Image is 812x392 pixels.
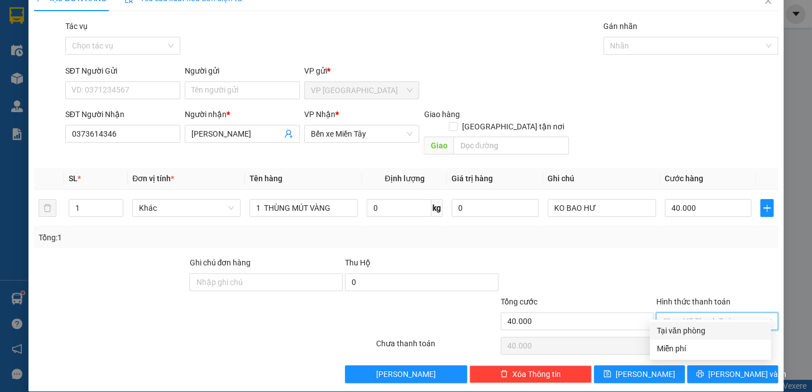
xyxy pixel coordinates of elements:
[39,199,56,217] button: delete
[304,65,419,77] div: VP gửi
[451,199,539,217] input: 0
[65,22,88,31] label: Tác vụ
[185,65,300,77] div: Người gửi
[424,110,459,119] span: Giao hàng
[37,6,129,17] strong: BIÊN NHẬN GỬI HÀNG
[4,22,163,32] p: GỬI:
[311,82,412,99] span: VP Bình Phú
[50,77,56,89] span: 0
[594,365,685,383] button: save[PERSON_NAME]
[345,365,467,383] button: [PERSON_NAME]
[3,77,47,89] span: Cước rồi:
[249,174,282,183] span: Tên hàng
[543,168,660,190] th: Ghi chú
[60,50,89,60] span: TRUNG
[547,199,656,217] input: Ghi Chú
[453,137,569,154] input: Dọc đường
[656,325,764,337] div: Tại văn phòng
[69,174,78,183] span: SL
[65,108,180,120] div: SĐT Người Nhận
[696,370,704,379] span: printer
[132,174,174,183] span: Đơn vị tính
[603,370,611,379] span: save
[39,231,314,244] div: Tổng: 1
[4,37,163,48] p: NHẬN:
[4,62,27,72] span: GIAO:
[708,368,786,380] span: [PERSON_NAME] và In
[656,297,730,306] label: Hình thức thanh toán
[687,365,778,383] button: printer[PERSON_NAME] và In
[304,110,335,119] span: VP Nhận
[4,50,89,60] span: 0906256720 -
[375,337,499,357] div: Chưa thanh toán
[345,258,371,267] span: Thu Hộ
[127,22,141,32] span: ĐỘ
[512,368,561,380] span: Xóa Thông tin
[139,200,234,216] span: Khác
[23,22,141,32] span: VP [GEOGRAPHIC_DATA] -
[65,65,180,77] div: SĐT Người Gửi
[385,174,424,183] span: Định lượng
[189,258,251,267] label: Ghi chú đơn hàng
[376,368,436,380] span: [PERSON_NAME]
[603,22,637,31] label: Gán nhãn
[656,342,764,355] div: Miễn phí
[761,204,773,212] span: plus
[31,37,98,48] span: Bến xe Miền Tây
[469,365,592,383] button: deleteXóa Thông tin
[424,137,453,154] span: Giao
[458,120,569,133] span: [GEOGRAPHIC_DATA] tận nơi
[451,174,493,183] span: Giá trị hàng
[501,297,537,306] span: Tổng cước
[185,108,300,120] div: Người nhận
[249,199,358,217] input: VD: Bàn, Ghế
[760,199,773,217] button: plus
[500,370,508,379] span: delete
[665,174,703,183] span: Cước hàng
[311,125,412,142] span: Bến xe Miền Tây
[284,129,293,138] span: user-add
[616,368,675,380] span: [PERSON_NAME]
[431,199,443,217] span: kg
[189,273,343,291] input: Ghi chú đơn hàng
